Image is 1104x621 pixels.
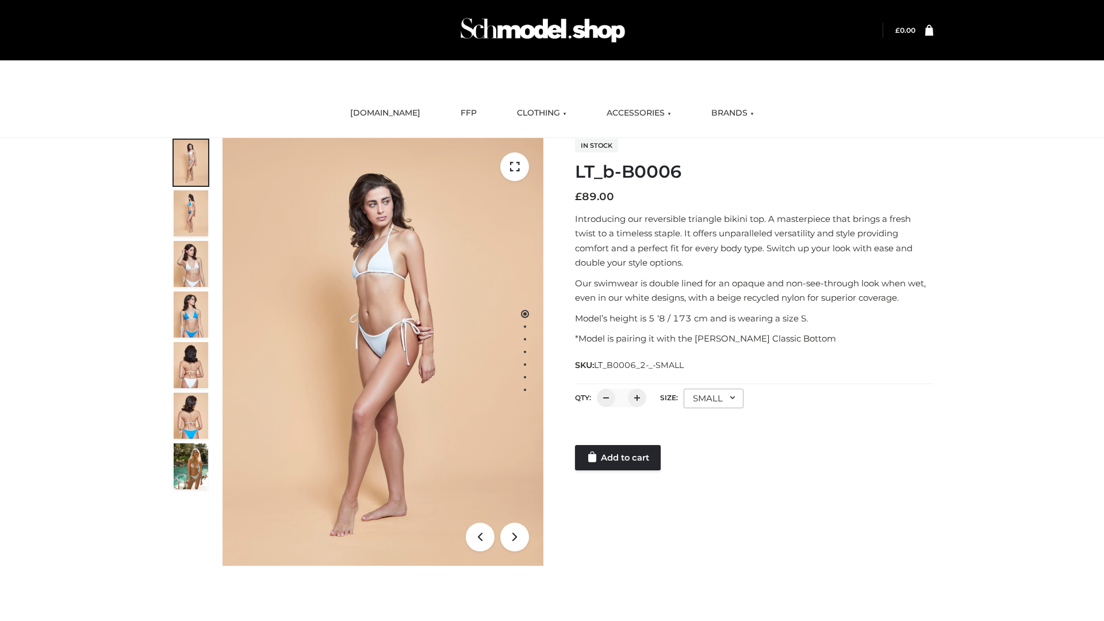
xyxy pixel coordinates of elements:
[575,139,618,152] span: In stock
[223,138,543,566] img: ArielClassicBikiniTop_CloudNine_AzureSky_OW114ECO_1
[598,101,680,126] a: ACCESSORIES
[174,443,208,489] img: Arieltop_CloudNine_AzureSky2.jpg
[575,162,933,182] h1: LT_b-B0006
[575,358,685,372] span: SKU:
[457,7,629,53] img: Schmodel Admin 964
[575,212,933,270] p: Introducing our reversible triangle bikini top. A masterpiece that brings a fresh twist to a time...
[174,393,208,439] img: ArielClassicBikiniTop_CloudNine_AzureSky_OW114ECO_8-scaled.jpg
[452,101,485,126] a: FFP
[575,331,933,346] p: *Model is pairing it with the [PERSON_NAME] Classic Bottom
[703,101,762,126] a: BRANDS
[684,389,743,408] div: SMALL
[594,360,684,370] span: LT_B0006_2-_-SMALL
[174,190,208,236] img: ArielClassicBikiniTop_CloudNine_AzureSky_OW114ECO_2-scaled.jpg
[895,26,915,34] bdi: 0.00
[575,276,933,305] p: Our swimwear is double lined for an opaque and non-see-through look when wet, even in our white d...
[174,241,208,287] img: ArielClassicBikiniTop_CloudNine_AzureSky_OW114ECO_3-scaled.jpg
[575,190,582,203] span: £
[575,190,614,203] bdi: 89.00
[342,101,429,126] a: [DOMAIN_NAME]
[895,26,900,34] span: £
[174,140,208,186] img: ArielClassicBikiniTop_CloudNine_AzureSky_OW114ECO_1-scaled.jpg
[575,445,661,470] a: Add to cart
[660,393,678,402] label: Size:
[174,342,208,388] img: ArielClassicBikiniTop_CloudNine_AzureSky_OW114ECO_7-scaled.jpg
[508,101,575,126] a: CLOTHING
[575,311,933,326] p: Model’s height is 5 ‘8 / 173 cm and is wearing a size S.
[174,292,208,338] img: ArielClassicBikiniTop_CloudNine_AzureSky_OW114ECO_4-scaled.jpg
[895,26,915,34] a: £0.00
[575,393,591,402] label: QTY:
